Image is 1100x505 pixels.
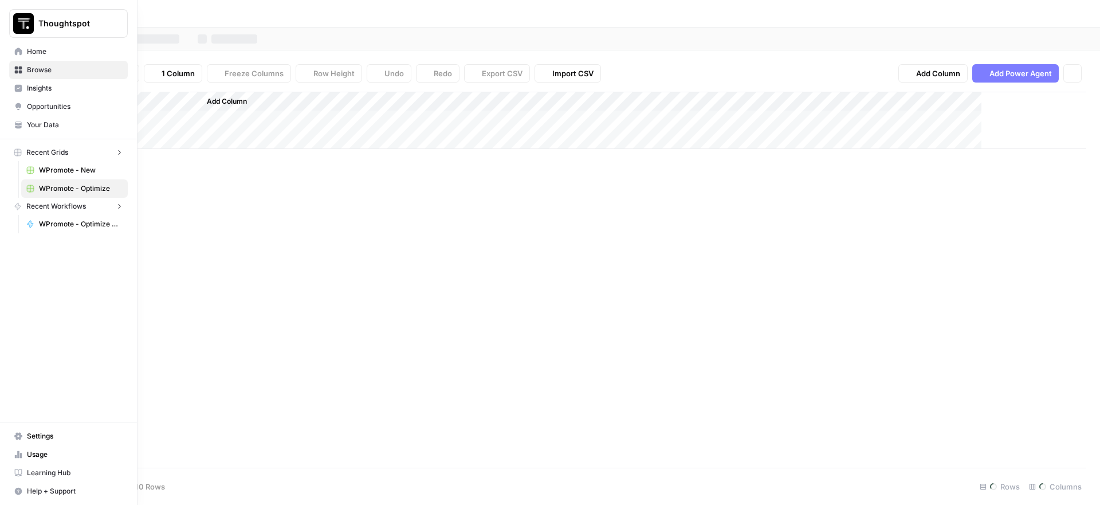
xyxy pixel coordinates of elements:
[972,64,1059,83] button: Add Power Agent
[9,9,128,38] button: Workspace: Thoughtspot
[9,144,128,161] button: Recent Grids
[9,198,128,215] button: Recent Workflows
[989,68,1052,79] span: Add Power Agent
[1024,477,1086,496] div: Columns
[26,201,86,212] span: Recent Workflows
[27,120,123,130] span: Your Data
[9,464,128,482] a: Learning Hub
[162,68,195,79] span: 1 Column
[296,64,362,83] button: Row Height
[27,65,123,75] span: Browse
[9,116,128,134] a: Your Data
[464,64,530,83] button: Export CSV
[38,18,108,29] span: Thoughtspot
[313,68,355,79] span: Row Height
[9,61,128,79] a: Browse
[9,42,128,61] a: Home
[552,68,594,79] span: Import CSV
[26,147,68,158] span: Recent Grids
[27,468,123,478] span: Learning Hub
[207,64,291,83] button: Freeze Columns
[482,68,522,79] span: Export CSV
[27,449,123,460] span: Usage
[9,445,128,464] a: Usage
[367,64,411,83] button: Undo
[39,165,123,175] span: WPromote - New
[207,96,247,107] span: Add Column
[39,183,123,194] span: WPromote - Optimize
[975,477,1024,496] div: Rows
[27,46,123,57] span: Home
[225,68,284,79] span: Freeze Columns
[434,68,452,79] span: Redo
[9,79,128,97] a: Insights
[9,97,128,116] a: Opportunities
[27,101,123,112] span: Opportunities
[27,83,123,93] span: Insights
[21,215,128,233] a: WPromote - Optimize Article
[916,68,960,79] span: Add Column
[9,427,128,445] a: Settings
[192,94,252,109] button: Add Column
[898,64,968,83] button: Add Column
[27,486,123,496] span: Help + Support
[13,13,34,34] img: Thoughtspot Logo
[27,431,123,441] span: Settings
[535,64,601,83] button: Import CSV
[119,481,165,492] span: Add 10 Rows
[9,482,128,500] button: Help + Support
[21,179,128,198] a: WPromote - Optimize
[144,64,202,83] button: 1 Column
[416,64,459,83] button: Redo
[21,161,128,179] a: WPromote - New
[39,219,123,229] span: WPromote - Optimize Article
[384,68,404,79] span: Undo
